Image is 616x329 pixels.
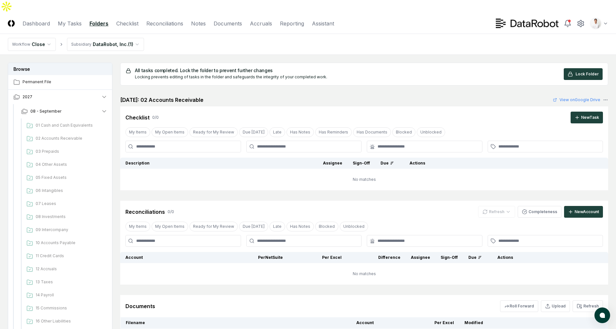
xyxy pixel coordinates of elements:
a: Folders [89,20,108,27]
a: Permanent File [8,75,113,89]
span: 01 Cash and Cash Equivalents [36,122,105,128]
span: 14 Payroll [36,292,105,298]
div: Reconciliations [125,208,165,216]
a: Reporting [280,20,304,27]
a: 01 Cash and Cash Equivalents [24,120,107,132]
a: 16 Other Liabilities [24,316,107,327]
span: 2027 [23,94,32,100]
th: Account [351,317,400,329]
button: Ready for My Review [189,127,238,137]
a: Notes [191,20,206,27]
span: 07 Leases [36,201,105,207]
button: Completeness [518,206,561,218]
a: 02 Accounts Receivable [24,133,107,145]
div: 0 / 0 [152,115,159,120]
a: 03 Prepaids [24,146,107,158]
button: Has Notes [286,127,314,137]
button: My Open Items [152,222,188,231]
th: Assignee [406,252,435,263]
button: NewAccount [564,206,603,218]
img: d09822cc-9b6d-4858-8d66-9570c114c672_b0bc35f1-fa8e-4ccc-bc23-b02c2d8c2b72.png [591,18,601,29]
a: 13 Taxes [24,276,107,288]
span: 02 Accounts Receivable [36,135,105,141]
th: Assignee [318,158,348,169]
button: Ready for My Review [189,222,238,231]
a: 08 Investments [24,211,107,223]
button: Unblocked [340,222,368,231]
a: My Tasks [58,20,82,27]
a: Reconciliations [146,20,183,27]
button: Late [269,127,285,137]
button: Unblocked [417,127,445,137]
button: Upload [541,300,570,312]
th: Description [120,158,318,169]
button: NewTask [571,112,603,123]
button: Blocked [315,222,338,231]
span: 08 Investments [36,214,105,220]
button: atlas-launcher [594,307,610,323]
button: Blocked [392,127,415,137]
button: My Items [125,222,150,231]
button: Has Notes [286,222,314,231]
button: 08 - September [16,104,113,118]
button: Has Documents [353,127,391,137]
div: Locking prevents editing of tasks in the folder and safeguards the integrity of your completed work. [135,74,327,80]
span: 11 Credit Cards [36,253,105,259]
td: No matches [120,263,608,285]
a: 15 Commissions [24,303,107,314]
div: Workflow [12,41,30,47]
h3: Browse [8,63,112,75]
span: Permanent File [23,79,107,85]
a: 11 Credit Cards [24,250,107,262]
span: 09 Intercompany [36,227,105,233]
a: View onGoogle Drive [553,97,600,103]
button: Due Today [239,127,268,137]
th: Sign-Off [348,158,375,169]
button: Late [269,222,285,231]
img: DataRobot logo [496,19,559,28]
a: Dashboard [23,20,50,27]
div: Subsidiary [71,41,91,47]
span: 13 Taxes [36,279,105,285]
a: 12 Accruals [24,263,107,275]
a: Documents [214,20,242,27]
span: 05 Fixed Assets [36,175,105,180]
button: Lock Folder [564,68,603,80]
img: Logo [8,20,15,27]
th: Per Excel [288,252,347,263]
span: 16 Other Liabilities [36,318,105,324]
a: 10 Accounts Payable [24,237,107,249]
button: Refresh [573,300,603,312]
th: Per NetSuite [229,252,288,263]
th: Modified [459,317,533,329]
h2: [DATE]: 02 Accounts Receivable [120,96,203,104]
button: My Open Items [152,127,188,137]
a: Accruals [250,20,272,27]
th: Filename [121,317,351,329]
div: Due [468,255,482,260]
div: Documents [125,302,155,310]
span: 04 Other Assets [36,162,105,167]
a: 09 Intercompany [24,224,107,236]
nav: breadcrumb [8,38,144,51]
div: Due [381,160,394,166]
span: 15 Commissions [36,305,105,311]
button: Has Reminders [315,127,352,137]
div: Account [125,255,224,260]
div: New Task [581,115,599,120]
button: 2027 [8,90,113,104]
span: Lock Folder [575,71,599,77]
button: My Items [125,127,150,137]
th: Difference [347,252,406,263]
button: Roll Forward [500,300,538,312]
h5: All tasks completed. Lock the folder to prevent further changes [135,68,327,73]
a: 06 Intangibles [24,185,107,197]
th: Per Excel [400,317,459,329]
a: 04 Other Assets [24,159,107,171]
a: 07 Leases [24,198,107,210]
div: New Account [575,209,599,215]
a: Checklist [116,20,138,27]
span: 06 Intangibles [36,188,105,194]
button: Due Today [239,222,268,231]
a: Assistant [312,20,334,27]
